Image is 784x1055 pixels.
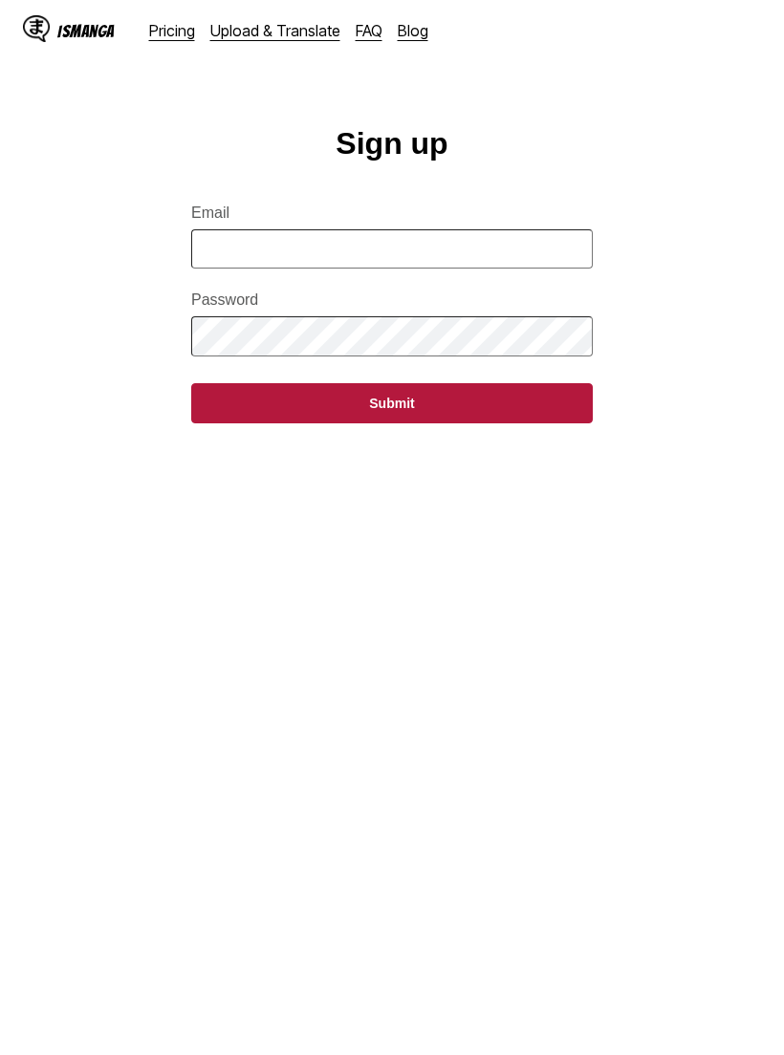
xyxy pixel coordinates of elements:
button: Submit [191,383,593,423]
a: IsManga LogoIsManga [23,15,149,46]
a: Blog [398,21,428,40]
img: IsManga Logo [23,15,50,42]
a: Upload & Translate [210,21,340,40]
a: Pricing [149,21,195,40]
a: FAQ [356,21,382,40]
h1: Sign up [336,126,447,161]
label: Email [191,205,593,222]
label: Password [191,291,593,309]
div: IsManga [57,22,115,40]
